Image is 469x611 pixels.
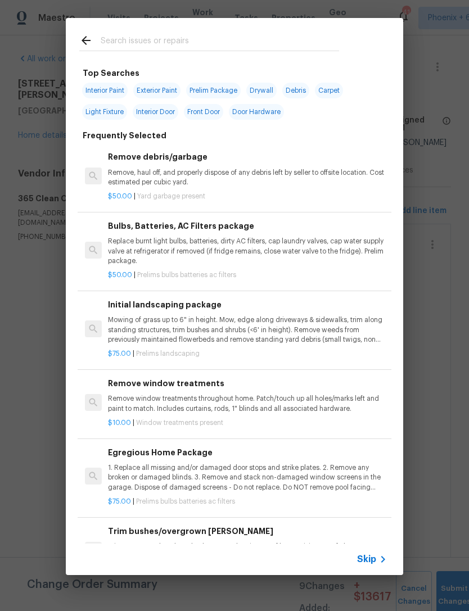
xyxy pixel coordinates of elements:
h6: Trim bushes/overgrown [PERSON_NAME] [108,525,387,537]
span: Door Hardware [229,104,284,120]
p: Remove window treatments throughout home. Patch/touch up all holes/marks left and paint to match.... [108,394,387,413]
span: Light Fixture [82,104,127,120]
p: | [108,349,387,359]
p: | [108,418,387,428]
p: Replace burnt light bulbs, batteries, dirty AC filters, cap laundry valves, cap water supply valv... [108,237,387,265]
input: Search issues or repairs [101,34,339,51]
span: Debris [282,83,309,98]
span: Carpet [315,83,343,98]
p: Mowing of grass up to 6" in height. Mow, edge along driveways & sidewalks, trim along standing st... [108,315,387,344]
span: Prelims bulbs batteries ac filters [137,271,236,278]
span: $50.00 [108,271,132,278]
h6: Top Searches [83,67,139,79]
span: $75.00 [108,350,131,357]
span: $10.00 [108,419,131,426]
span: Prelims landscaping [136,350,200,357]
span: Drywall [246,83,277,98]
span: Prelim Package [186,83,241,98]
p: | [108,192,387,201]
span: Prelims bulbs batteries ac filters [136,498,235,505]
span: Window treatments present [136,419,223,426]
p: 1. Replace all missing and/or damaged door stops and strike plates. 2. Remove any broken or damag... [108,463,387,492]
p: | [108,497,387,506]
p: Trim overgrown hegdes & bushes around perimeter of home giving 12" of clearance. Properly dispose... [108,542,387,561]
h6: Initial landscaping package [108,298,387,311]
h6: Remove window treatments [108,377,387,390]
span: Interior Door [133,104,178,120]
h6: Remove debris/garbage [108,151,387,163]
span: Exterior Paint [133,83,181,98]
h6: Bulbs, Batteries, AC Filters package [108,220,387,232]
span: Interior Paint [82,83,128,98]
span: Yard garbage present [137,193,205,200]
h6: Egregious Home Package [108,446,387,459]
p: Remove, haul off, and properly dispose of any debris left by seller to offsite location. Cost est... [108,168,387,187]
span: $75.00 [108,498,131,505]
span: Skip [357,554,376,565]
p: | [108,270,387,280]
span: Front Door [184,104,223,120]
span: $50.00 [108,193,132,200]
h6: Frequently Selected [83,129,166,142]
